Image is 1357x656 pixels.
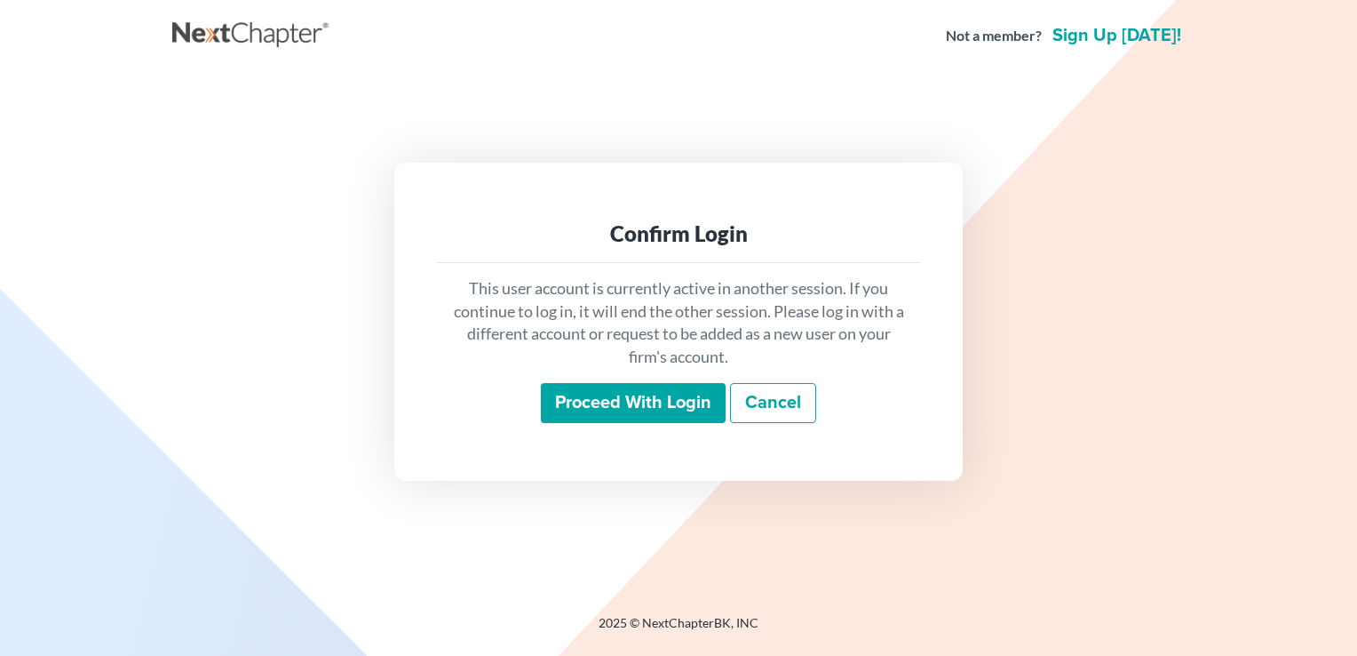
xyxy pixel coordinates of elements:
[541,383,726,424] input: Proceed with login
[172,614,1185,646] div: 2025 © NextChapterBK, INC
[1049,27,1185,44] a: Sign up [DATE]!
[451,277,906,369] p: This user account is currently active in another session. If you continue to log in, it will end ...
[730,383,816,424] a: Cancel
[451,220,906,248] div: Confirm Login
[946,26,1042,46] strong: Not a member?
